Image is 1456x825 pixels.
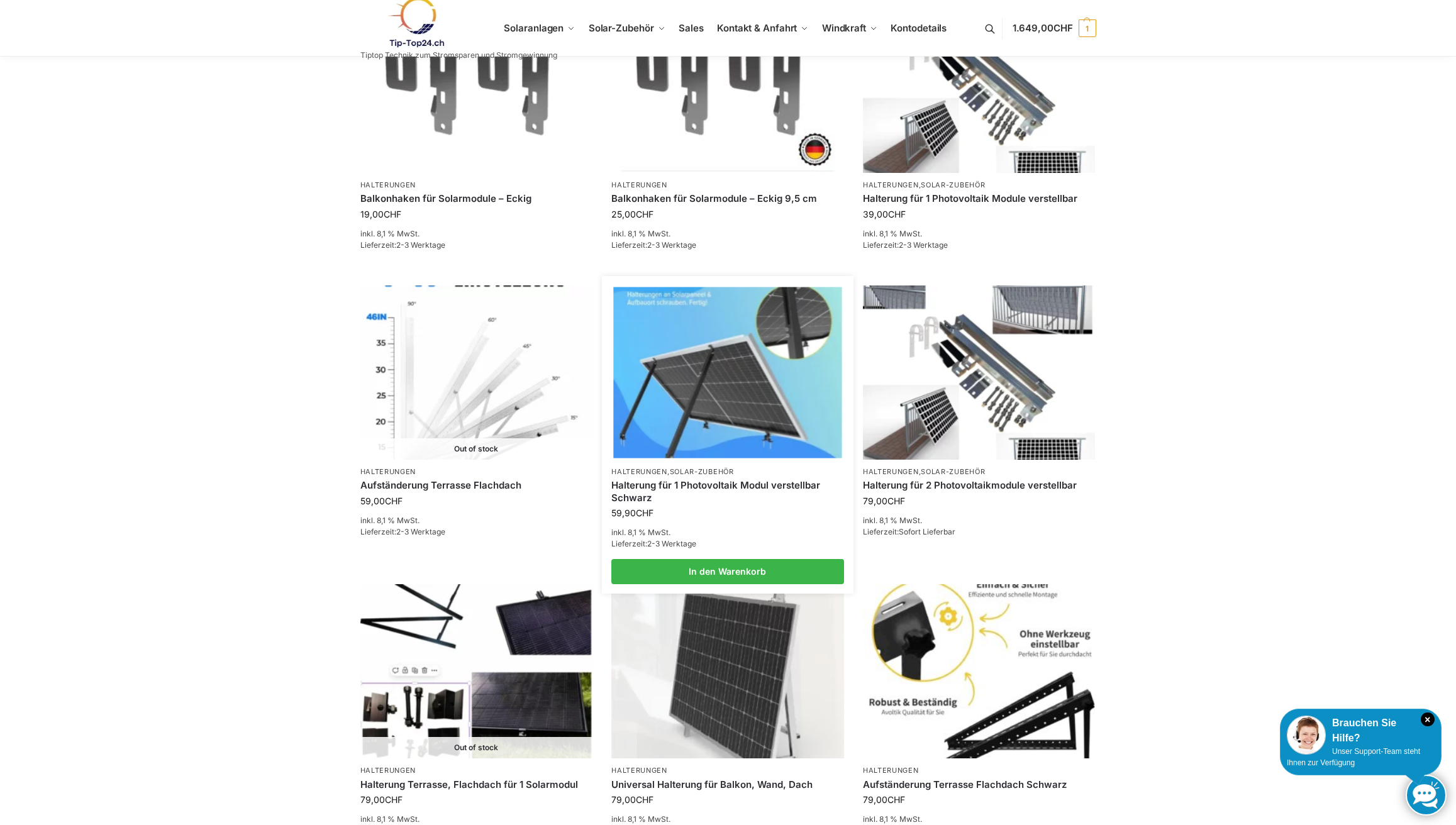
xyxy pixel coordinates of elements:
[863,209,906,219] bdi: 39,00
[360,467,416,476] a: Halterungen
[611,180,667,189] a: Halterungen
[611,467,844,477] p: ,
[360,584,593,758] img: Halterung Terrasse, Flachdach für 1 Solarmodul
[863,496,905,506] bdi: 79,00
[679,22,704,34] span: Sales
[360,778,593,791] a: Halterung Terrasse, Flachdach für 1 Solarmodul
[863,515,1096,526] p: inkl. 8,1 % MwSt.
[611,527,844,538] p: inkl. 8,1 % MwSt.
[589,22,654,34] span: Solar-Zubehör
[360,479,593,492] a: Aufständerung Terrasse Flachdach
[888,209,906,219] span: CHF
[670,467,734,476] a: Solar-Zubehör
[863,180,1096,190] p: ,
[360,285,593,460] img: Die optimierte Produktbeschreibung könnte wie folgt lauten: Flexibles Montagesystem für Solarpaneele
[921,180,985,189] a: Solar-Zubehör
[863,766,919,775] a: Halterungen
[611,814,844,825] p: inkl. 8,1 % MwSt.
[863,527,955,536] span: Lieferzeit:
[647,240,696,250] span: 2-3 Werktage
[360,794,403,805] bdi: 79,00
[863,285,1096,460] img: Halterung für 2 Photovoltaikmodule verstellbar
[863,814,1096,825] p: inkl. 8,1 % MwSt.
[611,209,653,219] bdi: 25,00
[1421,712,1435,726] i: Schließen
[887,794,905,805] span: CHF
[863,228,1096,240] p: inkl. 8,1 % MwSt.
[360,814,593,825] p: inkl. 8,1 % MwSt.
[360,180,416,189] a: Halterungen
[899,527,955,536] span: Sofort Lieferbar
[1013,22,1073,34] span: 1.649,00
[1013,9,1096,47] a: 1.649,00CHF 1
[863,794,905,805] bdi: 79,00
[360,766,416,775] a: Halterungen
[611,479,844,504] a: Halterung für 1 Photovoltaik Modul verstellbar Schwarz
[611,467,667,476] a: Halterungen
[360,192,593,205] a: Balkonhaken für Solarmodule – Eckig
[611,240,696,250] span: Lieferzeit:
[611,794,653,805] bdi: 79,00
[613,287,842,458] img: Solarpaneel Halterung Wand Lang Schwarz
[863,479,1096,492] a: Halterung für 2 Photovoltaikmodule verstellbar
[385,496,403,506] span: CHF
[863,240,948,250] span: Lieferzeit:
[360,228,593,240] p: inkl. 8,1 % MwSt.
[1079,19,1096,37] span: 1
[863,467,919,476] a: Halterungen
[887,496,905,506] span: CHF
[611,192,844,205] a: Balkonhaken für Solarmodule – Eckig 9,5 cm
[863,584,1096,758] img: Aufständerung Terrasse Flachdach Schwarz
[863,467,1096,477] p: ,
[1053,22,1073,34] span: CHF
[891,22,947,34] span: Kontodetails
[360,240,445,250] span: Lieferzeit:
[611,584,844,758] img: Befestigung Solarpaneele
[863,778,1096,791] a: Aufständerung Terrasse Flachdach Schwarz
[360,515,593,526] p: inkl. 8,1 % MwSt.
[384,209,401,219] span: CHF
[611,778,844,791] a: Universal Halterung für Balkon, Wand, Dach
[921,467,985,476] a: Solar-Zubehör
[863,192,1096,205] a: Halterung für 1 Photovoltaik Module verstellbar
[611,507,653,518] bdi: 59,90
[396,240,445,250] span: 2-3 Werktage
[717,22,797,34] span: Kontakt & Anfahrt
[636,209,653,219] span: CHF
[611,766,667,775] a: Halterungen
[822,22,866,34] span: Windkraft
[1287,716,1326,755] img: Customer service
[360,52,557,59] p: Tiptop Technik zum Stromsparen und Stromgewinnung
[636,794,653,805] span: CHF
[636,507,653,518] span: CHF
[360,584,593,758] a: Out of stock Halterung Terrasse, Flachdach für 1 Solarmodul
[899,240,948,250] span: 2-3 Werktage
[396,527,445,536] span: 2-3 Werktage
[863,180,919,189] a: Halterungen
[647,539,696,548] span: 2-3 Werktage
[1287,747,1420,767] span: Unser Support-Team steht Ihnen zur Verfügung
[611,559,844,584] a: In den Warenkorb legen: „Halterung für 1 Photovoltaik Modul verstellbar Schwarz“
[611,228,844,240] p: inkl. 8,1 % MwSt.
[360,527,445,536] span: Lieferzeit:
[1287,716,1435,746] div: Brauchen Sie Hilfe?
[611,539,696,548] span: Lieferzeit:
[360,285,593,460] a: Out of stock Die optimierte Produktbeschreibung könnte wie folgt lauten: Flexibles Montagesystem ...
[360,496,403,506] bdi: 59,00
[360,209,401,219] bdi: 19,00
[385,794,403,805] span: CHF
